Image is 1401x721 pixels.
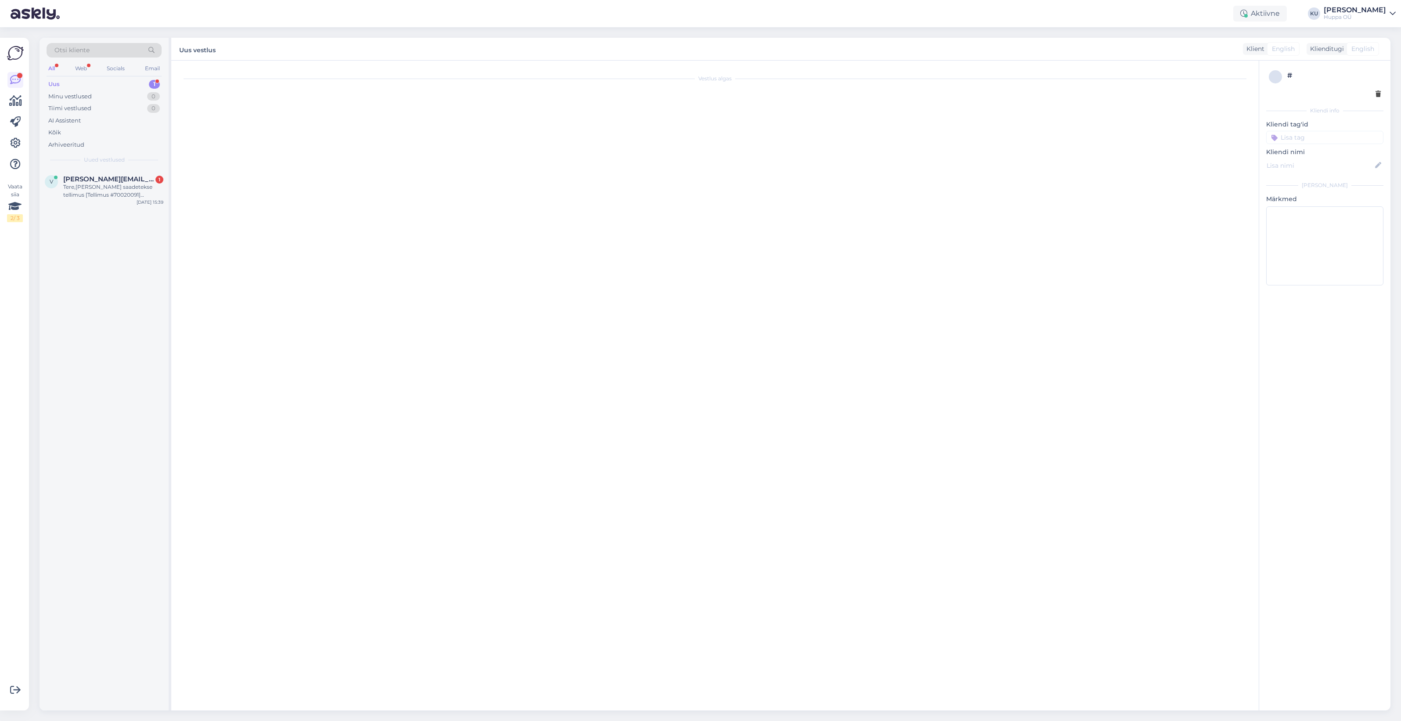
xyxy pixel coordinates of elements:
div: All [47,63,57,74]
div: KU [1308,7,1320,20]
div: Arhiveeritud [48,141,84,149]
input: Lisa tag [1266,131,1383,144]
div: AI Assistent [48,116,81,125]
span: v [50,178,53,185]
span: English [1272,44,1295,54]
div: Klient [1243,44,1264,54]
div: Klienditugi [1307,44,1344,54]
div: # [1287,70,1381,81]
div: Vaata siia [7,183,23,222]
div: Uus [48,80,60,89]
div: Web [73,63,89,74]
div: Kõik [48,128,61,137]
div: [PERSON_NAME] [1266,181,1383,189]
div: Socials [105,63,126,74]
div: 1 [149,80,160,89]
p: Kliendi nimi [1266,148,1383,157]
p: Kliendi tag'id [1266,120,1383,129]
label: Uus vestlus [179,43,216,55]
div: Tiimi vestlused [48,104,91,113]
img: Askly Logo [7,45,24,61]
div: [DATE] 15:39 [137,199,163,205]
a: [PERSON_NAME]Huppa OÜ [1324,7,1396,21]
div: [PERSON_NAME] [1324,7,1386,14]
div: Minu vestlused [48,92,92,101]
div: Huppa OÜ [1324,14,1386,21]
div: Aktiivne [1233,6,1287,22]
div: 2 / 3 [7,214,23,222]
div: 1 [155,176,163,184]
span: vikabessonova@icloud.com [63,175,155,183]
div: Vestlus algas [180,75,1250,83]
span: Otsi kliente [54,46,90,55]
div: 0 [147,104,160,113]
p: Märkmed [1266,195,1383,204]
span: English [1351,44,1374,54]
span: Uued vestlused [84,156,125,164]
div: Kliendi info [1266,107,1383,115]
div: 0 [147,92,160,101]
div: Tere,[PERSON_NAME] saadetekse tellimus [Tellimus #70020091] ([DATE]) [63,183,163,199]
div: Email [143,63,162,74]
input: Lisa nimi [1267,161,1373,170]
